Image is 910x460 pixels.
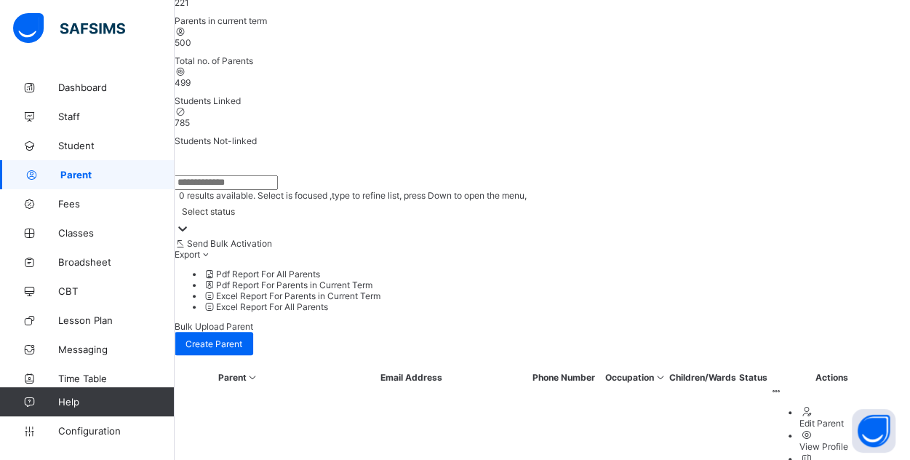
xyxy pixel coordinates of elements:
[300,371,522,384] th: Email Address
[58,344,175,355] span: Messaging
[175,321,253,332] span: Bulk Upload Parent
[738,371,768,384] th: Status
[524,371,603,384] th: Phone Number
[58,425,174,437] span: Configuration
[175,77,191,88] span: 499
[175,37,191,48] span: 500
[668,371,737,384] th: Children/Wards
[852,409,895,453] button: Open asap
[177,371,299,384] th: Parent
[177,190,527,201] span: 0 results available. Select is focused ,type to refine list, press Down to open the menu,
[182,206,235,217] div: Select status
[185,338,242,349] span: Create Parent
[799,441,893,452] div: View Profile
[654,372,666,383] i: Sort in Ascending Order
[604,371,667,384] th: Occupation
[58,285,175,297] span: CBT
[58,373,175,384] span: Time Table
[175,15,267,26] span: Parents in current term
[13,13,125,44] img: safsims
[175,249,200,260] span: Export
[175,135,257,146] span: Students Not-linked
[175,55,253,66] span: Total no. of Parents
[58,82,175,93] span: Dashboard
[58,256,175,268] span: Broadsheet
[58,111,175,122] span: Staff
[799,418,893,429] div: Edit Parent
[204,290,910,301] li: dropdown-list-item-null-2
[58,314,175,326] span: Lesson Plan
[247,372,259,383] i: Sort in Ascending Order
[60,169,175,181] span: Parent
[770,371,894,384] th: Actions
[58,198,175,210] span: Fees
[175,117,190,128] span: 785
[58,140,175,151] span: Student
[204,301,910,312] li: dropdown-list-item-null-3
[58,227,175,239] span: Classes
[204,269,910,279] li: dropdown-list-item-null-0
[175,95,241,106] span: Students Linked
[204,279,910,290] li: dropdown-list-item-null-1
[58,396,174,408] span: Help
[187,238,272,249] span: Send Bulk Activation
